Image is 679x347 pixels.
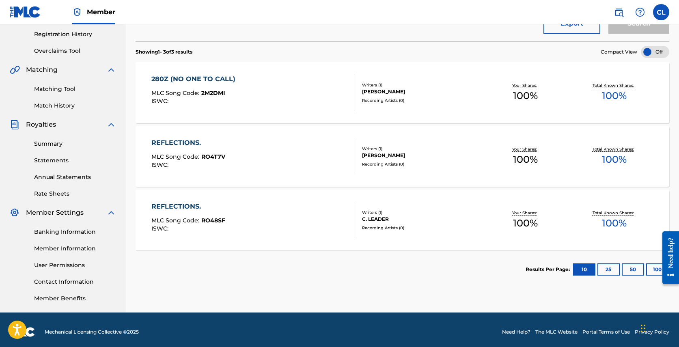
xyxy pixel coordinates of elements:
a: Contact Information [34,278,116,286]
button: 25 [597,263,620,276]
span: MLC Song Code : [151,217,201,224]
span: MLC Song Code : [151,153,201,160]
img: expand [106,65,116,75]
img: Member Settings [10,208,19,218]
a: Member Benefits [34,294,116,303]
a: Member Information [34,244,116,253]
iframe: Chat Widget [638,308,679,347]
a: Public Search [611,4,627,20]
a: The MLC Website [535,328,578,336]
img: expand [106,120,116,129]
div: REFLECTIONS. [151,138,225,148]
p: Results Per Page: [526,266,572,273]
span: RO4T7V [201,153,225,160]
a: Rate Sheets [34,190,116,198]
div: Recording Artists ( 0 ) [362,225,481,231]
span: ISWC : [151,161,170,168]
span: 100 % [513,88,538,103]
span: 100 % [602,88,627,103]
a: REFLECTIONS.MLC Song Code:RO48SFISWC:Writers (1)C. LEADERRecording Artists (0)Your Shares:100%Tot... [136,190,669,250]
p: Showing 1 - 3 of 3 results [136,48,192,56]
div: [PERSON_NAME] [362,152,481,159]
span: Compact View [601,48,637,56]
div: 280Z (NO ONE TO CALL) [151,74,239,84]
a: REFLECTIONS.MLC Song Code:RO4T7VISWC:Writers (1)[PERSON_NAME]Recording Artists (0)Your Shares:100... [136,126,669,187]
a: Privacy Policy [635,328,669,336]
a: Annual Statements [34,173,116,181]
p: Your Shares: [512,210,539,216]
div: Help [632,4,648,20]
div: Writers ( 1 ) [362,82,481,88]
iframe: Resource Center [656,225,679,291]
div: Drag [641,316,646,341]
a: Portal Terms of Use [582,328,630,336]
span: 100 % [513,216,538,231]
p: Your Shares: [512,82,539,88]
span: Matching [26,65,58,75]
div: C. LEADER [362,216,481,223]
span: RO48SF [201,217,225,224]
img: Matching [10,65,20,75]
a: Need Help? [502,328,530,336]
button: 50 [622,263,644,276]
a: Overclaims Tool [34,47,116,55]
div: [PERSON_NAME] [362,88,481,95]
span: Royalties [26,120,56,129]
span: 2M2DMI [201,89,225,97]
span: Member Settings [26,208,84,218]
div: User Menu [653,4,669,20]
span: 100 % [513,152,538,167]
a: Banking Information [34,228,116,236]
a: Statements [34,156,116,165]
span: 100 % [602,216,627,231]
p: Total Known Shares: [593,210,636,216]
div: Recording Artists ( 0 ) [362,161,481,167]
span: 100 % [602,152,627,167]
p: Total Known Shares: [593,82,636,88]
span: Mechanical Licensing Collective © 2025 [45,328,139,336]
button: 10 [573,263,595,276]
span: MLC Song Code : [151,89,201,97]
a: 280Z (NO ONE TO CALL)MLC Song Code:2M2DMIISWC:Writers (1)[PERSON_NAME]Recording Artists (0)Your S... [136,62,669,123]
div: REFLECTIONS. [151,202,225,211]
img: Royalties [10,120,19,129]
div: Writers ( 1 ) [362,146,481,152]
a: Summary [34,140,116,148]
div: Writers ( 1 ) [362,209,481,216]
button: 100 [646,263,668,276]
img: Top Rightsholder [72,7,82,17]
img: MLC Logo [10,6,41,18]
p: Total Known Shares: [593,146,636,152]
a: User Permissions [34,261,116,269]
a: Registration History [34,30,116,39]
img: search [614,7,624,17]
span: Member [87,7,115,17]
a: Match History [34,101,116,110]
img: expand [106,208,116,218]
span: ISWC : [151,97,170,105]
div: Recording Artists ( 0 ) [362,97,481,103]
p: Your Shares: [512,146,539,152]
a: Matching Tool [34,85,116,93]
span: ISWC : [151,225,170,232]
img: help [635,7,645,17]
